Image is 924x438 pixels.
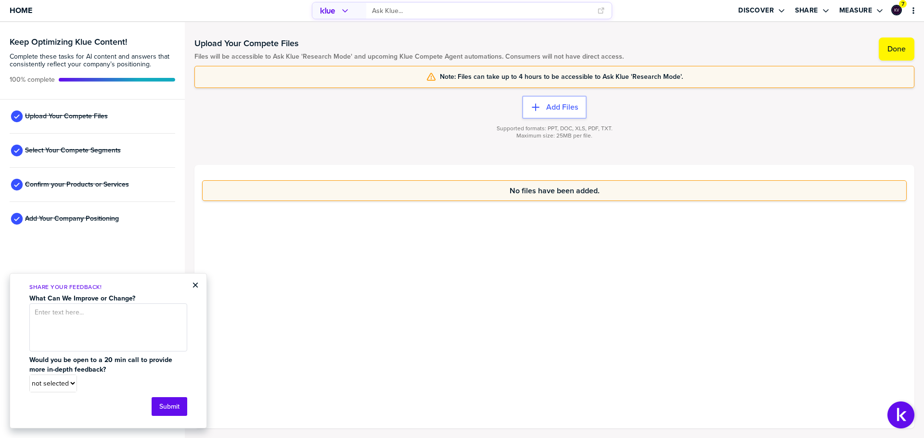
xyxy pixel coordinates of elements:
a: Edit Profile [890,4,903,16]
span: Confirm your Products or Services [25,181,129,188]
span: Add Your Company Positioning [25,215,119,223]
strong: Would you be open to a 20 min call to provide more in-depth feedback? [29,355,174,375]
label: Add Files [546,102,578,112]
span: Complete these tasks for AI content and answers that consistently reflect your company’s position... [10,53,175,68]
button: Submit [152,397,187,416]
button: Close [192,279,199,291]
label: Share [795,6,818,15]
img: 19b52f6473c4f3df6647230d7f61cad2-sml.png [892,6,901,14]
span: Upload Your Compete Files [25,113,108,120]
h3: Keep Optimizing Klue Content! [10,38,175,46]
button: Open Support Center [887,401,914,428]
input: Ask Klue... [372,3,591,19]
div: Kat Vaughan [891,5,902,15]
label: Done [887,44,906,54]
span: Select Your Compete Segments [25,147,121,154]
span: Note: Files can take up to 4 hours to be accessible to Ask Klue 'Research Mode'. [440,73,683,81]
span: Active [10,76,55,84]
span: Supported formats: PPT, DOC, XLS, PDF, TXT. [497,125,613,132]
h1: Upload Your Compete Files [194,38,624,49]
label: Measure [839,6,873,15]
label: Discover [738,6,774,15]
span: 7 [901,0,904,8]
span: Files will be accessible to Ask Klue 'Research Mode' and upcoming Klue Compete Agent automations.... [194,53,624,61]
strong: What Can We Improve or Change? [29,293,135,303]
span: Maximum size: 25MB per file. [516,132,592,139]
p: Share Your Feedback! [29,283,187,291]
span: No files have been added. [510,187,600,195]
span: Home [10,6,32,14]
